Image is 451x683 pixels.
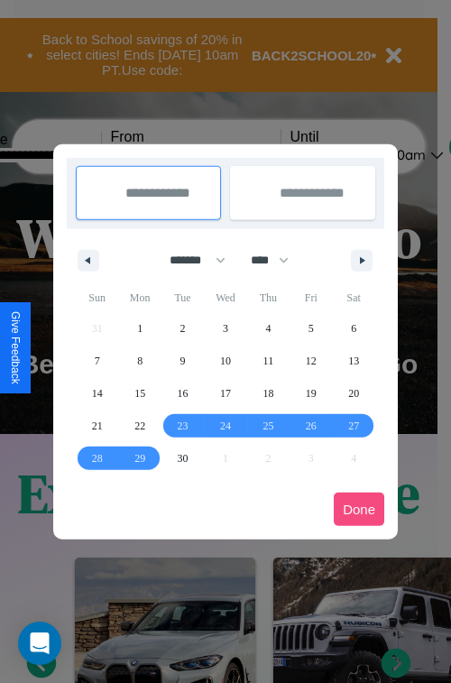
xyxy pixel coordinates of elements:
[290,410,332,442] button: 26
[161,442,204,475] button: 30
[92,410,103,442] span: 21
[178,442,189,475] span: 30
[134,377,145,410] span: 15
[306,410,317,442] span: 26
[290,312,332,345] button: 5
[118,377,161,410] button: 15
[204,410,246,442] button: 24
[220,410,231,442] span: 24
[306,345,317,377] span: 12
[220,345,231,377] span: 10
[334,493,384,526] button: Done
[134,410,145,442] span: 22
[92,377,103,410] span: 14
[265,312,271,345] span: 4
[204,312,246,345] button: 3
[262,410,273,442] span: 25
[348,410,359,442] span: 27
[263,345,274,377] span: 11
[118,410,161,442] button: 22
[290,345,332,377] button: 12
[262,377,273,410] span: 18
[137,345,143,377] span: 8
[204,345,246,377] button: 10
[118,283,161,312] span: Mon
[9,311,22,384] div: Give Feedback
[92,442,103,475] span: 28
[290,377,332,410] button: 19
[333,410,375,442] button: 27
[308,312,314,345] span: 5
[247,410,290,442] button: 25
[76,377,118,410] button: 14
[178,410,189,442] span: 23
[18,622,61,665] div: Open Intercom Messenger
[161,345,204,377] button: 9
[137,312,143,345] span: 1
[76,283,118,312] span: Sun
[333,345,375,377] button: 13
[223,312,228,345] span: 3
[161,377,204,410] button: 16
[247,312,290,345] button: 4
[161,410,204,442] button: 23
[333,377,375,410] button: 20
[178,377,189,410] span: 16
[118,442,161,475] button: 29
[348,345,359,377] span: 13
[118,345,161,377] button: 8
[204,377,246,410] button: 17
[180,312,186,345] span: 2
[247,283,290,312] span: Thu
[180,345,186,377] span: 9
[134,442,145,475] span: 29
[220,377,231,410] span: 17
[204,283,246,312] span: Wed
[351,312,356,345] span: 6
[95,345,100,377] span: 7
[333,312,375,345] button: 6
[247,377,290,410] button: 18
[76,442,118,475] button: 28
[76,345,118,377] button: 7
[161,283,204,312] span: Tue
[306,377,317,410] span: 19
[161,312,204,345] button: 2
[247,345,290,377] button: 11
[348,377,359,410] span: 20
[333,283,375,312] span: Sat
[118,312,161,345] button: 1
[76,410,118,442] button: 21
[290,283,332,312] span: Fri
